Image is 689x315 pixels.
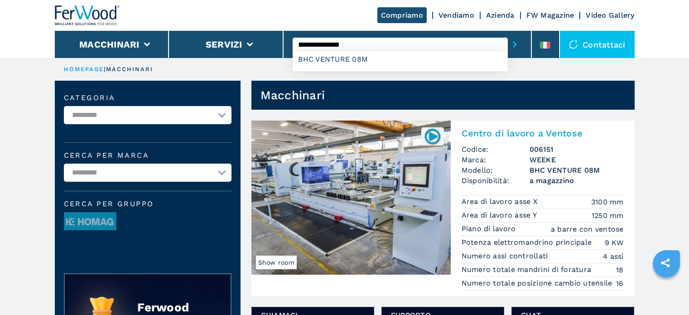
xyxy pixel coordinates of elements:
[551,224,624,234] em: a barre con ventose
[530,165,624,175] h3: BHC VENTURE 08M
[462,144,530,155] span: Codice:
[530,155,624,165] h3: WEEKE
[256,256,297,269] span: Show room
[530,144,624,155] h3: 006151
[591,197,624,207] em: 3100 mm
[377,7,427,23] a: Compriamo
[251,121,635,296] a: Centro di lavoro a Ventose WEEKE BHC VENTURE 08MShow room006151Centro di lavoro a VentoseCodice:0...
[462,237,594,247] p: Potenza elettromandrino principale
[438,11,474,19] a: Vendiamo
[462,175,530,186] span: Disponibilità:
[508,34,522,55] button: submit-button
[462,165,530,175] span: Modello:
[462,251,550,261] p: Numero assi controllati
[654,252,677,274] a: sharethis
[616,278,624,289] em: 16
[616,265,624,275] em: 18
[526,11,574,19] a: FW Magazine
[462,224,518,234] p: Piano di lavoro
[650,274,682,308] iframe: Chat
[569,40,578,49] img: Contattaci
[79,39,140,50] button: Macchinari
[104,66,106,73] span: |
[206,39,242,50] button: Servizi
[462,155,530,165] span: Marca:
[293,51,508,68] div: BHC VENTURE 08M
[462,128,624,139] h2: Centro di lavoro a Ventose
[462,265,594,275] p: Numero totale mandrini di foratura
[592,210,624,221] em: 1250 mm
[64,213,116,231] img: image
[64,152,231,159] label: Cerca per marca
[64,66,104,73] a: HOMEPAGE
[260,88,325,102] h1: Macchinari
[55,5,120,25] img: Ferwood
[586,11,634,19] a: Video Gallery
[462,278,615,288] p: Numero totale posizione cambio utensile
[424,127,441,145] img: 006151
[251,121,451,275] img: Centro di lavoro a Ventose WEEKE BHC VENTURE 08M
[605,237,624,248] em: 9 KW
[603,251,624,262] em: 4 assi
[486,11,515,19] a: Azienda
[530,175,624,186] span: a magazzino
[462,197,540,207] p: Area di lavoro asse X
[560,31,635,58] div: Contattaci
[64,94,231,102] label: Categoria
[462,210,540,220] p: Area di lavoro asse Y
[106,65,154,73] p: macchinari
[64,200,231,208] span: Cerca per Gruppo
